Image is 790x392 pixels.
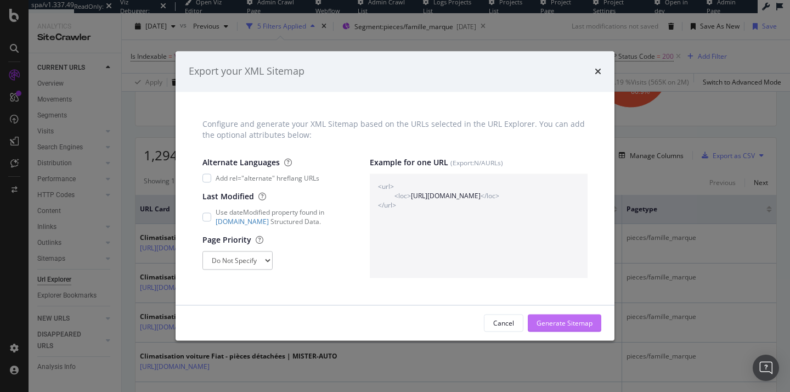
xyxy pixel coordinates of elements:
button: Generate Sitemap [528,315,601,332]
label: Example for one URL [370,157,588,168]
div: Open Intercom Messenger [753,355,779,381]
a: [DOMAIN_NAME] [216,217,269,226]
span: [URL][DOMAIN_NAME] [411,191,481,200]
div: Cancel [493,318,514,328]
span: <loc> [394,191,411,200]
span: Use dateModified property found in Structured Data. [216,208,348,226]
label: Page Priority [202,235,263,246]
span: </loc> [481,191,499,200]
div: times [595,64,601,79]
div: Export your XML Sitemap [189,64,304,79]
small: (Export: N/A URLs) [450,158,503,167]
div: modal [176,51,614,340]
label: Last Modified [202,191,266,202]
span: Add rel="alternate" hreflang URLs [216,173,319,183]
span: </url> [378,200,579,210]
button: Cancel [484,315,523,332]
label: Alternate Languages [202,157,292,168]
div: Generate Sitemap [537,318,592,328]
span: <url> [378,182,579,191]
div: Configure and generate your XML Sitemap based on the URLs selected in the URL Explorer. You can a... [202,119,588,141]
